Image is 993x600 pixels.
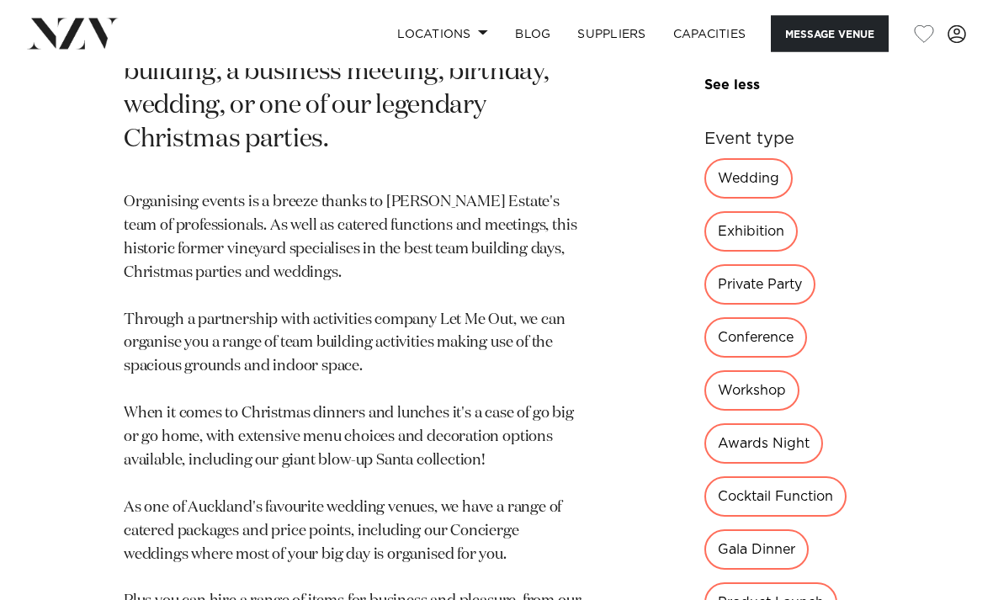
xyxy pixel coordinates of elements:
[704,424,823,465] div: Awards Night
[704,212,798,252] div: Exhibition
[660,16,760,52] a: Capacities
[564,16,659,52] a: SUPPLIERS
[704,371,799,412] div: Workshop
[502,16,564,52] a: BLOG
[704,265,815,305] div: Private Party
[704,318,807,358] div: Conference
[27,19,119,49] img: nzv-logo.png
[384,16,502,52] a: Locations
[704,530,809,571] div: Gala Dinner
[704,477,847,518] div: Cocktail Function
[704,159,793,199] div: Wedding
[704,127,869,152] h6: Event type
[771,16,889,52] button: Message Venue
